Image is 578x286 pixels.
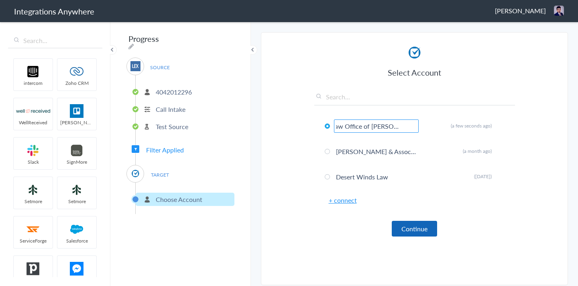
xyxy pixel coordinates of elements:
span: [PERSON_NAME] [57,119,96,126]
img: 6cb3bdef-2cb1-4bb6-a8e6-7bc585f3ab5e.jpeg [554,6,564,16]
span: Messenger [57,277,96,284]
img: lex-app-logo.svg [130,61,140,71]
h3: Select Account [314,67,515,78]
span: Slack [14,158,53,165]
img: slack-logo.svg [16,144,50,157]
span: Salesforce [57,237,96,244]
p: Test Source [156,122,188,131]
span: Setmore [14,198,53,205]
span: SignMore [57,158,96,165]
span: Pipedrive [14,277,53,284]
span: Setmore [57,198,96,205]
span: TARGET [144,169,175,180]
span: Filter Applied [146,145,184,154]
span: (a few seconds ago) [451,122,492,129]
span: SOURCE [144,62,175,73]
span: WellReceived [14,119,53,126]
p: Call Intake [156,105,185,114]
span: [PERSON_NAME] [495,6,546,15]
p: 4042012296 [156,87,192,97]
img: intercom-logo.svg [16,65,50,78]
span: intercom [14,80,53,86]
a: + connect [329,195,357,205]
p: Choose Account [156,195,202,204]
span: (a month ago) [463,148,492,154]
img: setmoreNew.jpg [16,183,50,197]
img: setmoreNew.jpg [60,183,94,197]
input: Search... [8,33,102,48]
img: FBM.png [60,262,94,276]
img: serviceforge-icon.png [16,222,50,236]
img: trello.png [60,104,94,118]
span: ([DATE]) [474,173,492,180]
h1: Integrations Anywhere [14,6,94,17]
img: signmore-logo.png [60,144,94,157]
span: Zoho CRM [57,80,96,86]
input: Search... [314,92,515,105]
button: Continue [392,221,437,237]
span: ServiceForge [14,237,53,244]
img: wr-logo.svg [16,104,50,118]
img: zoho-logo.svg [60,65,94,78]
img: clio-logo.svg [130,169,140,179]
img: clio-logo.svg [407,45,423,61]
img: pipedrive.png [16,262,50,276]
img: salesforce-logo.svg [60,222,94,236]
